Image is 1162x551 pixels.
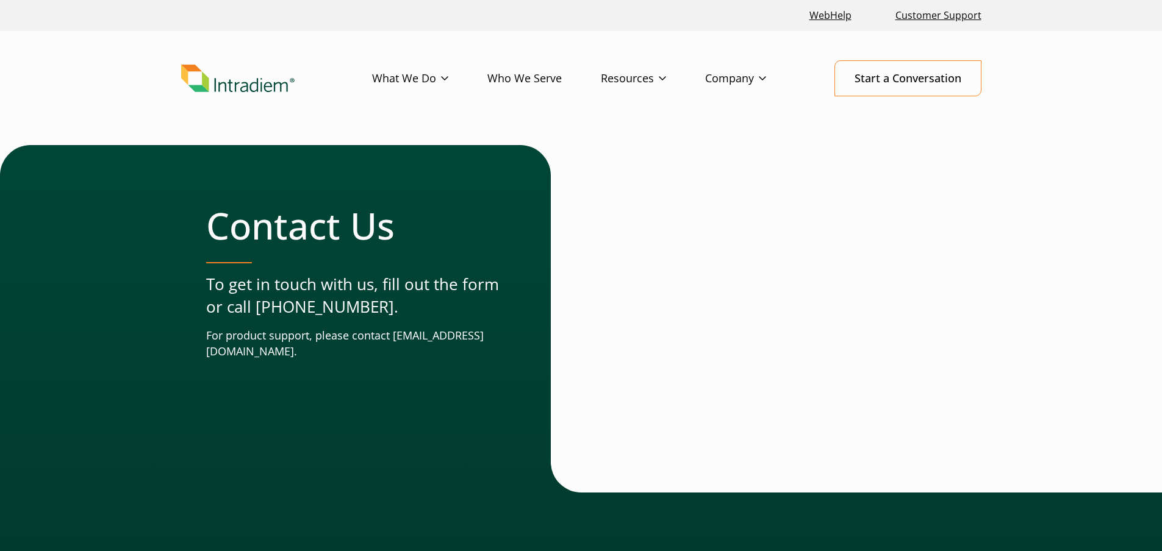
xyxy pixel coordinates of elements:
[606,165,956,469] iframe: Contact Form
[891,2,986,29] a: Customer Support
[206,273,502,319] p: To get in touch with us, fill out the form or call [PHONE_NUMBER].
[487,61,601,96] a: Who We Serve
[705,61,805,96] a: Company
[834,60,981,96] a: Start a Conversation
[372,61,487,96] a: What We Do
[181,65,372,93] a: Link to homepage of Intradiem
[206,204,502,247] h1: Contact Us
[805,2,856,29] a: Link opens in a new window
[206,328,502,360] p: For product support, please contact [EMAIL_ADDRESS][DOMAIN_NAME].
[181,65,295,93] img: Intradiem
[601,61,705,96] a: Resources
